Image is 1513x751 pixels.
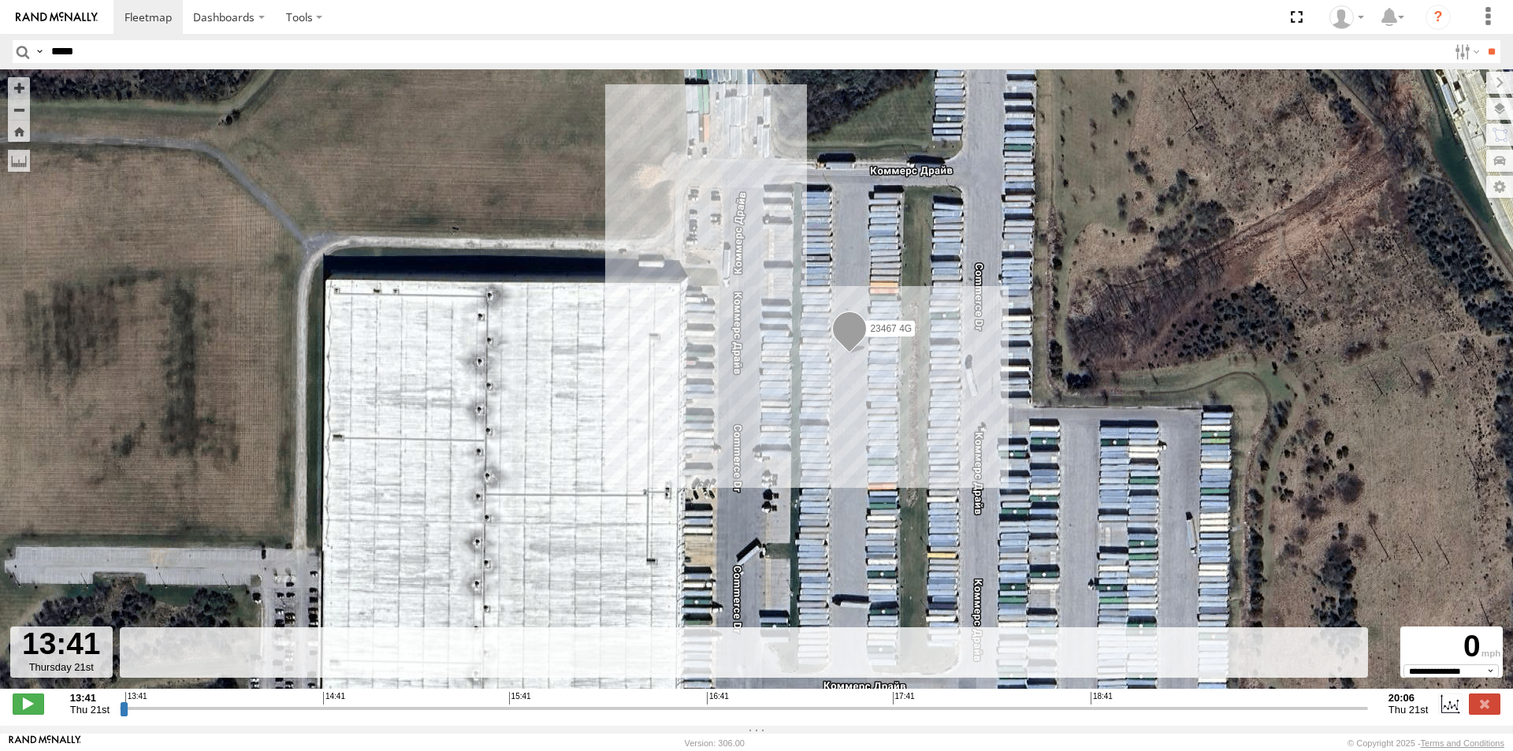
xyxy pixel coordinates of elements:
a: Terms and Conditions [1421,738,1504,748]
div: © Copyright 2025 - [1348,738,1504,748]
a: Visit our Website [9,735,81,751]
label: Measure [8,150,30,172]
span: 17:41 [893,692,915,705]
button: Zoom in [8,77,30,99]
div: Version: 306.00 [685,738,745,748]
div: 0 [1403,629,1500,664]
span: 18:41 [1091,692,1113,705]
div: Sardor Khadjimedov [1324,6,1370,29]
span: 16:41 [707,692,729,705]
strong: 20:06 [1388,692,1428,704]
label: Close [1469,693,1500,714]
label: Search Query [33,40,46,63]
span: 15:41 [509,692,531,705]
label: Play/Stop [13,693,44,714]
span: 13:41 [125,692,147,705]
span: 14:41 [323,692,345,705]
label: Search Filter Options [1448,40,1482,63]
img: rand-logo.svg [16,12,98,23]
span: Thu 21st Aug 2025 [1388,704,1428,716]
label: Map Settings [1486,176,1513,198]
button: Zoom out [8,99,30,121]
i: ? [1426,5,1451,30]
span: 23467 4G [870,322,912,333]
strong: 13:41 [70,692,110,704]
button: Zoom Home [8,121,30,142]
span: Thu 21st Aug 2025 [70,704,110,716]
